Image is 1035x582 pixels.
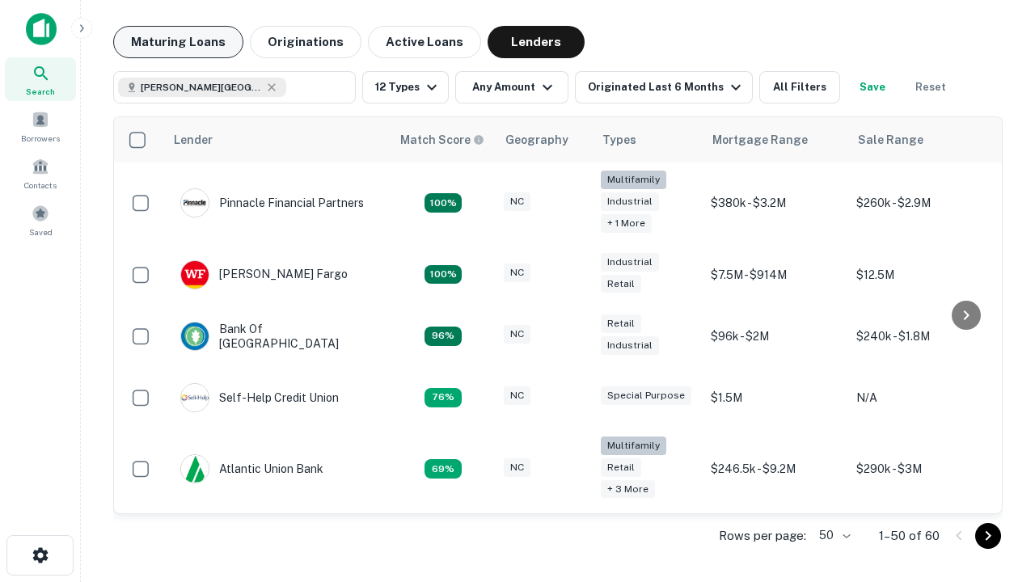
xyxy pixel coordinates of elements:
td: $96k - $2M [703,306,848,367]
button: 12 Types [362,71,449,103]
p: Rows per page: [719,526,806,546]
img: capitalize-icon.png [26,13,57,45]
img: picture [181,455,209,483]
span: Contacts [24,179,57,192]
td: $1.5M [703,367,848,428]
a: Contacts [5,151,76,195]
td: $7.5M - $914M [703,244,848,306]
div: Retail [601,458,641,477]
h6: Match Score [400,131,481,149]
div: Geography [505,130,568,150]
button: Active Loans [368,26,481,58]
p: 1–50 of 60 [879,526,940,546]
div: NC [504,264,530,282]
div: Pinnacle Financial Partners [180,188,364,217]
span: Borrowers [21,132,60,145]
div: Sale Range [858,130,923,150]
a: Borrowers [5,104,76,148]
button: All Filters [759,71,840,103]
button: Reset [905,71,957,103]
div: Lender [174,130,213,150]
span: [PERSON_NAME][GEOGRAPHIC_DATA], [GEOGRAPHIC_DATA] [141,80,262,95]
span: Saved [29,226,53,238]
button: Maturing Loans [113,26,243,58]
div: Matching Properties: 15, hasApolloMatch: undefined [425,265,462,285]
td: $246.5k - $9.2M [703,428,848,510]
div: Multifamily [601,436,666,455]
div: Bank Of [GEOGRAPHIC_DATA] [180,322,374,351]
img: picture [181,189,209,217]
div: Industrial [601,192,659,211]
button: Save your search to get updates of matches that match your search criteria. [847,71,898,103]
button: Any Amount [455,71,568,103]
div: NC [504,386,530,405]
th: Types [593,117,703,162]
a: Search [5,57,76,101]
th: Capitalize uses an advanced AI algorithm to match your search with the best lender. The match sco... [391,117,496,162]
div: Types [602,130,636,150]
div: Capitalize uses an advanced AI algorithm to match your search with the best lender. The match sco... [400,131,484,149]
div: Matching Properties: 10, hasApolloMatch: undefined [425,459,462,479]
div: Matching Properties: 26, hasApolloMatch: undefined [425,193,462,213]
div: Multifamily [601,171,666,189]
img: picture [181,323,209,350]
button: Lenders [488,26,585,58]
div: Mortgage Range [712,130,808,150]
div: + 3 more [601,480,655,499]
div: Originated Last 6 Months [588,78,746,97]
th: Mortgage Range [703,117,848,162]
td: $260k - $2.9M [848,162,994,244]
td: $240k - $1.8M [848,306,994,367]
div: Retail [601,275,641,293]
td: $380k - $3.2M [703,162,848,244]
div: Matching Properties: 14, hasApolloMatch: undefined [425,327,462,346]
th: Geography [496,117,593,162]
img: picture [181,384,209,411]
td: $290k - $3M [848,428,994,510]
iframe: Chat Widget [954,453,1035,530]
div: Industrial [601,253,659,272]
a: Saved [5,198,76,242]
button: Go to next page [975,523,1001,549]
th: Sale Range [848,117,994,162]
div: Retail [601,314,641,333]
div: 50 [813,524,853,547]
div: NC [504,192,530,211]
button: Originated Last 6 Months [575,71,753,103]
div: NC [504,458,530,477]
div: [PERSON_NAME] Fargo [180,260,348,289]
div: Matching Properties: 11, hasApolloMatch: undefined [425,388,462,407]
div: Special Purpose [601,386,691,405]
td: $12.5M [848,244,994,306]
td: N/A [848,367,994,428]
div: + 1 more [601,214,652,233]
div: Industrial [601,336,659,355]
button: Originations [250,26,361,58]
div: Self-help Credit Union [180,383,339,412]
div: NC [504,325,530,344]
th: Lender [164,117,391,162]
div: Atlantic Union Bank [180,454,323,483]
span: Search [26,85,55,98]
img: picture [181,261,209,289]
